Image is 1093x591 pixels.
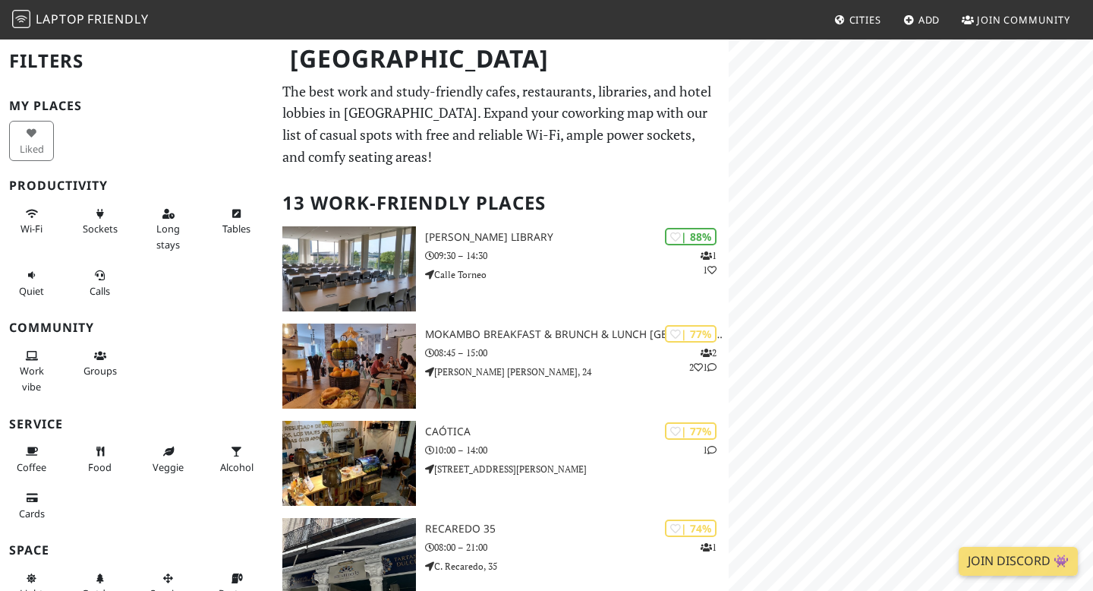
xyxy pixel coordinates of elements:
a: Cities [828,6,887,33]
h3: Mokambo Breakfast & Brunch & Lunch [GEOGRAPHIC_DATA] [425,328,729,341]
button: Cards [9,485,54,526]
span: Add [918,13,940,27]
span: People working [20,364,44,393]
span: Quiet [19,284,44,298]
span: Work-friendly tables [222,222,250,235]
button: Wi-Fi [9,201,54,242]
span: Stable Wi-Fi [20,222,43,235]
a: Join Community [956,6,1076,33]
h3: Space [9,543,264,558]
span: Video/audio calls [90,284,110,298]
a: Add [897,6,947,33]
h2: 13 Work-Friendly Places [282,180,720,226]
button: Quiet [9,263,54,303]
button: Alcohol [214,439,259,479]
h3: Productivity [9,179,264,193]
p: 1 [703,443,717,457]
span: Coffee [17,460,46,474]
button: Veggie [146,439,191,479]
h2: Filters [9,38,264,84]
h3: Recaredo 35 [425,523,729,536]
div: | 74% [665,520,717,537]
span: Long stays [156,222,180,251]
h3: Caótica [425,425,729,438]
p: 09:30 – 14:30 [425,248,729,263]
button: Long stays [146,201,191,257]
button: Calls [77,263,122,303]
img: LaptopFriendly [12,10,30,28]
button: Groups [77,343,122,384]
a: LaptopFriendly LaptopFriendly [12,7,149,33]
span: Veggie [153,460,184,474]
img: Felipe González Márquez Library [282,226,416,311]
button: Work vibe [9,343,54,399]
p: [STREET_ADDRESS][PERSON_NAME] [425,462,729,476]
button: Sockets [77,201,122,242]
h1: [GEOGRAPHIC_DATA] [278,38,726,80]
h3: My Places [9,99,264,113]
p: 1 1 [701,248,717,277]
span: Friendly [87,11,148,27]
a: Mokambo Breakfast & Brunch & Lunch Sevilla | 77% 221 Mokambo Breakfast & Brunch & Lunch [GEOGRAPH... [273,324,729,409]
span: Power sockets [83,222,118,235]
p: 10:00 – 14:00 [425,443,729,457]
a: Join Discord 👾 [959,547,1078,576]
span: Credit cards [19,507,45,520]
p: 2 2 1 [689,346,717,375]
div: | 77% [665,325,717,343]
h3: Service [9,417,264,431]
p: C. Recaredo, 35 [425,559,729,574]
span: Cities [849,13,881,27]
p: 08:00 – 21:00 [425,540,729,555]
a: Felipe González Márquez Library | 88% 11 [PERSON_NAME] Library 09:30 – 14:30 Calle Torneo [273,226,729,311]
img: Caótica [282,421,416,506]
span: Group tables [83,364,117,378]
span: Food [88,460,112,474]
h3: Community [9,321,264,335]
p: 08:45 – 15:00 [425,346,729,360]
p: The best work and study-friendly cafes, restaurants, libraries, and hotel lobbies in [GEOGRAPHIC_... [282,81,720,168]
a: Caótica | 77% 1 Caótica 10:00 – 14:00 [STREET_ADDRESS][PERSON_NAME] [273,421,729,506]
button: Tables [214,201,259,242]
button: Food [77,439,122,479]
p: 1 [701,540,717,555]
img: Mokambo Breakfast & Brunch & Lunch Sevilla [282,324,416,409]
span: Join Community [977,13,1070,27]
p: Calle Torneo [425,267,729,282]
p: [PERSON_NAME] [PERSON_NAME], 24 [425,365,729,379]
div: | 88% [665,228,717,245]
span: Laptop [36,11,85,27]
span: Alcohol [220,460,254,474]
button: Coffee [9,439,54,479]
h3: [PERSON_NAME] Library [425,231,729,244]
div: | 77% [665,422,717,440]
